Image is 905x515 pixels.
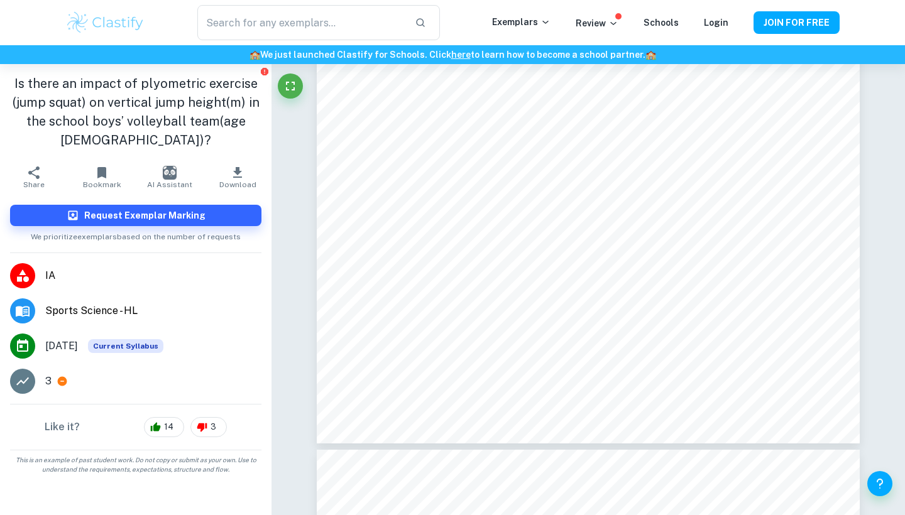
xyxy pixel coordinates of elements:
button: Help and Feedback [867,471,892,496]
p: 3 [45,374,52,389]
a: here [451,50,471,60]
div: 3 [190,417,227,437]
button: Download [204,160,271,195]
span: 14 [157,421,180,433]
img: Clastify logo [65,10,145,35]
button: JOIN FOR FREE [754,11,840,34]
img: AI Assistant [163,166,177,180]
span: 🏫 [645,50,656,60]
p: Exemplars [492,15,551,29]
h6: We just launched Clastify for Schools. Click to learn how to become a school partner. [3,48,902,62]
span: 3 [204,421,223,433]
span: [DATE] [45,339,78,354]
button: Request Exemplar Marking [10,205,261,226]
h6: Request Exemplar Marking [84,209,206,222]
input: Search for any exemplars... [197,5,405,40]
button: Report issue [260,67,269,76]
button: Fullscreen [278,73,303,99]
button: Bookmark [68,160,136,195]
span: This is an example of past student work. Do not copy or submit as your own. Use to understand the... [5,455,266,474]
button: AI Assistant [136,160,204,195]
span: Sports Science - HL [45,303,261,318]
h6: Like it? [45,420,80,435]
span: Download [219,180,256,189]
span: IA [45,268,261,283]
span: AI Assistant [147,180,192,189]
div: This exemplar is based on the current syllabus. Feel free to refer to it for inspiration/ideas wh... [88,339,163,353]
a: Schools [644,18,679,28]
div: 14 [144,417,184,437]
a: Login [704,18,728,28]
span: We prioritize exemplars based on the number of requests [31,226,241,242]
span: 🏫 [250,50,260,60]
h1: Is there an impact of plyometric exercise (jump squat) on vertical jump height(m) in the school b... [10,74,261,149]
span: Bookmark [83,180,121,189]
span: Current Syllabus [88,339,163,353]
span: Share [23,180,45,189]
p: Review [576,16,618,30]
